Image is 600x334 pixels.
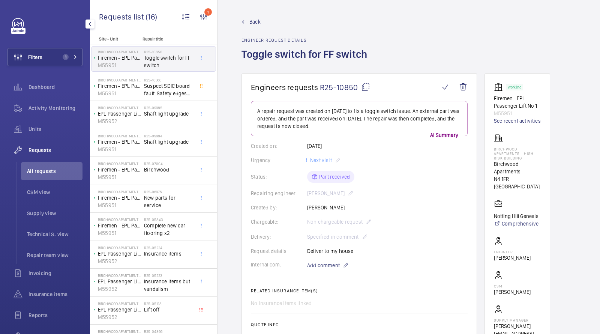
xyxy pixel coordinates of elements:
[98,54,141,62] p: Firemen - EPL Passenger Lift No 1
[144,250,193,257] span: Insurance items
[98,245,141,250] p: Birchwood Apartments - High Risk Building
[241,47,372,73] h1: Toggle switch for FF switch
[98,222,141,229] p: Firemen - EPL Passenger Lift No 1
[251,288,468,293] h2: Related insurance item(s)
[28,311,82,319] span: Reports
[98,105,141,110] p: Birchwood Apartments - High Risk Building
[7,48,82,66] button: Filters1
[98,138,141,146] p: Firemen - EPL Passenger Lift No 1
[494,110,541,117] p: M55951
[98,173,141,181] p: M55951
[28,269,82,277] span: Invoicing
[494,288,531,296] p: [PERSON_NAME]
[144,54,193,69] span: Toggle switch for FF switch
[90,36,139,42] p: Site - Unit
[98,217,141,222] p: Birchwood Apartments - High Risk Building
[144,194,193,209] span: New parts for service
[144,134,193,138] h2: R25-09984
[98,90,141,97] p: M55951
[63,54,69,60] span: 1
[98,50,141,54] p: Birchwood Apartments - High Risk Building
[249,18,261,26] span: Back
[494,318,541,322] p: Supply manager
[494,160,541,175] p: Birchwood Apartments
[144,222,193,237] span: Complete new car flooring x2
[307,262,340,269] span: Add comment
[142,36,192,42] p: Repair title
[144,273,193,278] h2: R25-05223
[494,95,541,110] p: Firemen - EPL Passenger Lift No 1
[494,117,541,125] a: See recent activities
[494,220,538,227] a: Comprehensive
[98,278,141,285] p: EPL Passenger Lift No 2
[144,306,193,313] span: Lift off
[144,278,193,293] span: Insurance items but vandalism
[144,110,193,117] span: Shaft light upgrade
[320,83,370,92] span: R25-10850
[144,82,193,97] span: Suspect SDIC board fault. Safety edges replaced already. Spoke to [PERSON_NAME]
[98,257,141,265] p: M55952
[427,131,461,139] p: AI Summary
[494,212,538,220] p: Notting Hill Genesis
[98,82,141,90] p: Firemen - EPL Passenger Lift No 1
[144,166,193,173] span: Birchwood
[98,190,141,194] p: Birchwood Apartments - High Risk Building
[98,78,141,82] p: Birchwood Apartments - High Risk Building
[98,301,141,306] p: Birchwood Apartments - High Risk Building
[494,254,531,262] p: [PERSON_NAME]
[144,190,193,194] h2: R25-06976
[27,230,82,238] span: Technical S. view
[494,83,506,92] img: elevator.svg
[98,229,141,237] p: M55951
[98,273,141,278] p: Birchwood Apartments - High Risk Building
[27,188,82,196] span: CSM view
[27,251,82,259] span: Repair team view
[98,62,141,69] p: M55951
[98,194,141,202] p: Firemen - EPL Passenger Lift No 1
[28,290,82,298] span: Insurance items
[241,38,372,43] h2: Engineer request details
[144,161,193,166] h2: R25-07004
[98,306,141,313] p: EPL Passenger Lift No 2
[27,167,82,175] span: All requests
[27,209,82,217] span: Supply view
[494,175,541,190] p: N4 1FR [GEOGRAPHIC_DATA]
[251,322,468,327] h2: Quote info
[144,329,193,334] h2: R25-04866
[144,105,193,110] h2: R25-09985
[99,12,145,21] span: Requests list
[144,301,193,306] h2: R25-05118
[98,146,141,153] p: M55951
[98,329,141,334] p: Birchwood Apartments - High Risk Building
[251,83,318,92] span: Engineers requests
[494,284,531,288] p: CSM
[28,83,82,91] span: Dashboard
[28,104,82,112] span: Activity Monitoring
[98,134,141,138] p: Birchwood Apartments - High Risk Building
[98,166,141,173] p: Firemen - EPL Passenger Lift No 1
[508,86,521,89] p: Working
[494,250,531,254] p: Engineer
[98,285,141,293] p: M55952
[144,217,193,222] h2: R25-05843
[257,107,461,130] p: A repair request was created on [DATE] to fix a toggle switch issue. An external part was ordered...
[98,117,141,125] p: M55952
[98,110,141,117] p: EPL Passenger Lift No 2
[144,78,193,82] h2: R25-10360
[494,147,541,160] p: Birchwood Apartments - High Risk Building
[98,250,141,257] p: EPL Passenger Lift No 2
[28,146,82,154] span: Requests
[98,313,141,321] p: M55952
[28,53,42,61] span: Filters
[144,50,193,54] h2: R25-10850
[98,161,141,166] p: Birchwood Apartments - High Risk Building
[28,125,82,133] span: Units
[144,245,193,250] h2: R25-05224
[98,202,141,209] p: M55951
[144,138,193,146] span: Shaft light upgrade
